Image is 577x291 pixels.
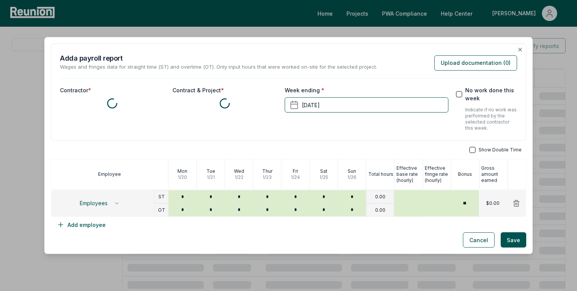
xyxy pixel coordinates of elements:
p: $0.00 [486,200,500,206]
label: Week ending [285,86,324,94]
p: 0.00 [375,194,385,200]
p: 1 / 25 [319,174,328,180]
p: 1 / 24 [291,174,300,180]
p: Employee [98,171,121,177]
button: Cancel [463,232,495,248]
p: Bonus [458,171,472,177]
p: 0.00 [375,207,385,213]
p: Wed [234,168,244,174]
p: Indicate if no work was performed by the selected contractor this week. [465,107,517,131]
label: No work done this week [465,86,517,102]
label: Contract & Project [172,86,224,94]
p: Wages and fringes data for straight time (ST) and overtime (OT). Only input hours that were worke... [60,63,377,71]
p: 1 / 22 [235,174,243,180]
button: Upload documentation (0) [434,55,517,71]
p: Effective base rate (hourly) [396,165,422,183]
p: OT [158,207,165,213]
p: Mon [177,168,187,174]
p: Gross amount earned [481,165,507,183]
p: Thur [262,168,272,174]
span: Show Double Time [479,147,522,153]
p: Total hours [368,171,393,177]
p: Fri [293,168,298,174]
p: 1 / 23 [263,174,272,180]
label: Contractor [60,86,91,94]
span: Employees [80,200,108,206]
p: 1 / 26 [347,174,356,180]
p: Effective fringe rate (hourly) [425,165,451,183]
p: Sun [348,168,356,174]
p: 1 / 20 [178,174,187,180]
h2: Add a payroll report [60,53,377,63]
p: Sat [320,168,327,174]
button: Add employee [51,217,112,232]
p: 1 / 21 [207,174,215,180]
button: [DATE] [285,97,448,113]
p: Tue [206,168,215,174]
button: Save [501,232,526,248]
p: ST [158,194,165,200]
